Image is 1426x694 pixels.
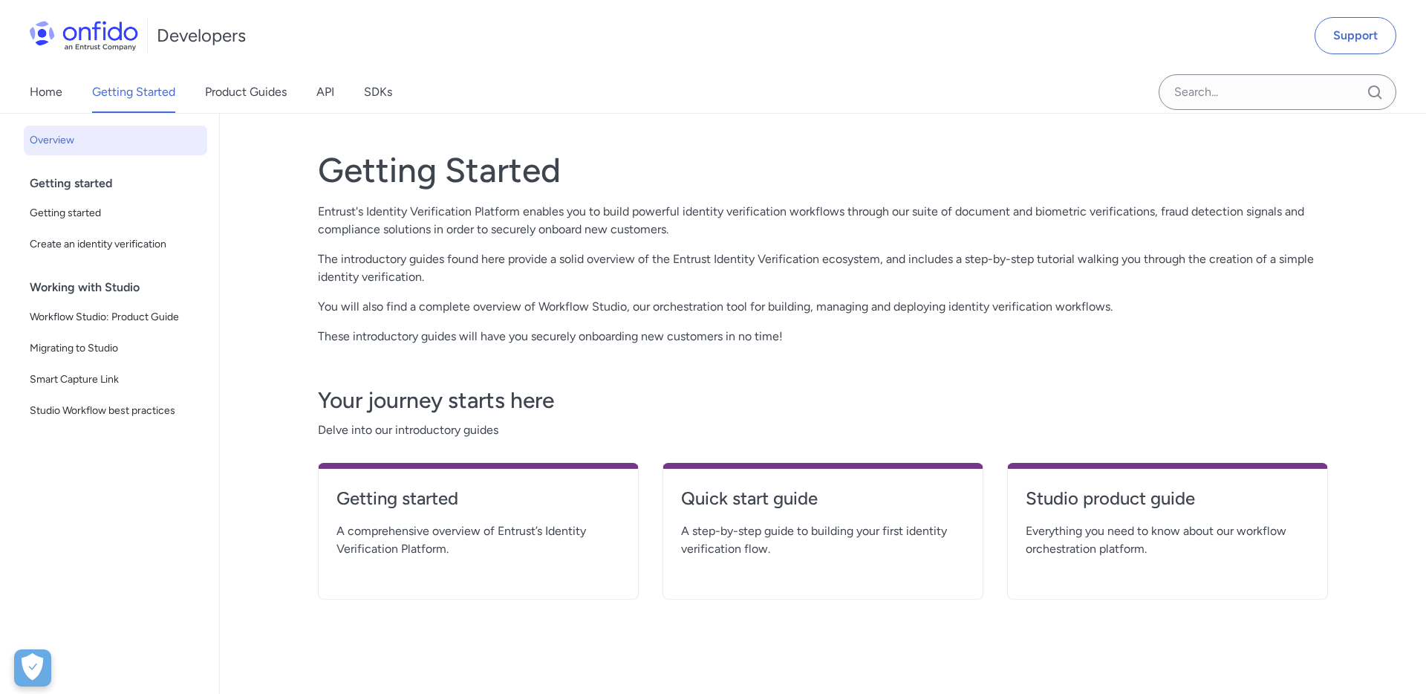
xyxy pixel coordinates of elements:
[30,71,62,113] a: Home
[318,203,1328,239] p: Entrust's Identity Verification Platform enables you to build powerful identity verification work...
[336,487,620,510] h4: Getting started
[1026,487,1309,522] a: Studio product guide
[316,71,334,113] a: API
[14,649,51,687] div: Cookie Preferences
[30,308,201,326] span: Workflow Studio: Product Guide
[24,396,207,426] a: Studio Workflow best practices
[318,421,1328,439] span: Delve into our introductory guides
[24,230,207,259] a: Create an identity verification
[24,126,207,155] a: Overview
[30,21,138,51] img: Onfido Logo
[30,204,201,222] span: Getting started
[24,198,207,228] a: Getting started
[30,132,201,149] span: Overview
[24,302,207,332] a: Workflow Studio: Product Guide
[336,487,620,522] a: Getting started
[14,649,51,687] button: Open Preferences
[205,71,287,113] a: Product Guides
[92,71,175,113] a: Getting Started
[30,169,213,198] div: Getting started
[157,24,246,48] h1: Developers
[336,522,620,558] span: A comprehensive overview of Entrust’s Identity Verification Platform.
[30,236,201,253] span: Create an identity verification
[681,487,965,510] h4: Quick start guide
[30,340,201,357] span: Migrating to Studio
[30,371,201,389] span: Smart Capture Link
[24,334,207,363] a: Migrating to Studio
[318,149,1328,191] h1: Getting Started
[318,386,1328,415] h3: Your journey starts here
[364,71,392,113] a: SDKs
[30,273,213,302] div: Working with Studio
[24,365,207,395] a: Smart Capture Link
[318,298,1328,316] p: You will also find a complete overview of Workflow Studio, our orchestration tool for building, m...
[681,522,965,558] span: A step-by-step guide to building your first identity verification flow.
[30,402,201,420] span: Studio Workflow best practices
[1315,17,1396,54] a: Support
[318,328,1328,346] p: These introductory guides will have you securely onboarding new customers in no time!
[1026,522,1309,558] span: Everything you need to know about our workflow orchestration platform.
[1026,487,1309,510] h4: Studio product guide
[318,250,1328,286] p: The introductory guides found here provide a solid overview of the Entrust Identity Verification ...
[1159,74,1396,110] input: Onfido search input field
[681,487,965,522] a: Quick start guide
